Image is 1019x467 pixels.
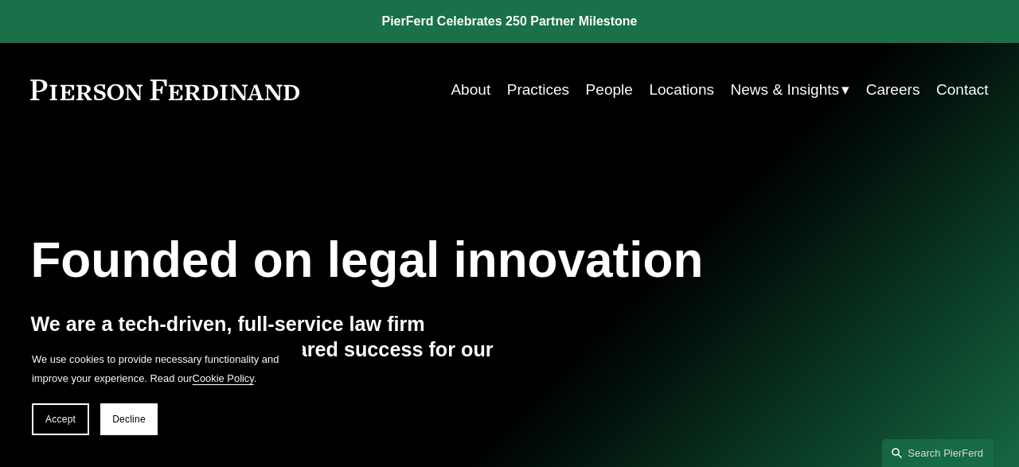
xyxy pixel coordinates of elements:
[32,350,287,387] p: We use cookies to provide necessary functionality and improve your experience. Read our .
[730,76,839,103] span: News & Insights
[507,75,569,105] a: Practices
[730,75,849,105] a: folder dropdown
[32,403,89,435] button: Accept
[112,414,146,425] span: Decline
[193,372,254,384] a: Cookie Policy
[936,75,989,105] a: Contact
[100,403,158,435] button: Decline
[649,75,714,105] a: Locations
[30,311,509,387] h4: We are a tech-driven, full-service law firm delivering outcomes and shared success for our global...
[45,414,76,425] span: Accept
[16,334,303,451] section: Cookie banner
[586,75,633,105] a: People
[882,439,994,467] a: Search this site
[30,232,829,288] h1: Founded on legal innovation
[451,75,490,105] a: About
[866,75,920,105] a: Careers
